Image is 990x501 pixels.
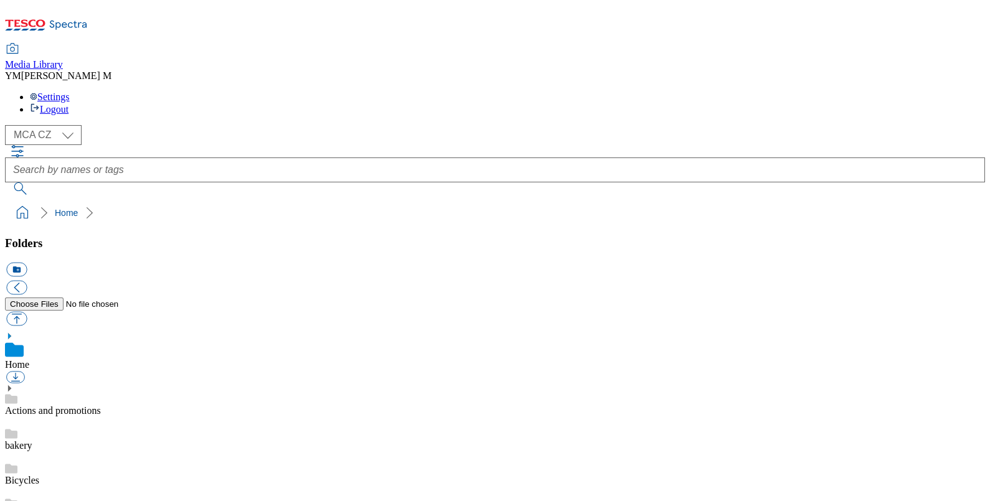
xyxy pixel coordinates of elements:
nav: breadcrumb [5,201,985,225]
span: [PERSON_NAME] M [21,70,111,81]
h3: Folders [5,236,985,250]
a: Logout [30,104,68,115]
span: Media Library [5,59,63,70]
a: home [12,203,32,223]
span: YM [5,70,21,81]
a: Actions and promotions [5,405,101,416]
a: Home [5,359,29,370]
a: Bicycles [5,475,39,485]
a: bakery [5,440,32,451]
a: Home [55,208,78,218]
a: Media Library [5,44,63,70]
a: Settings [30,91,70,102]
input: Search by names or tags [5,157,985,182]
